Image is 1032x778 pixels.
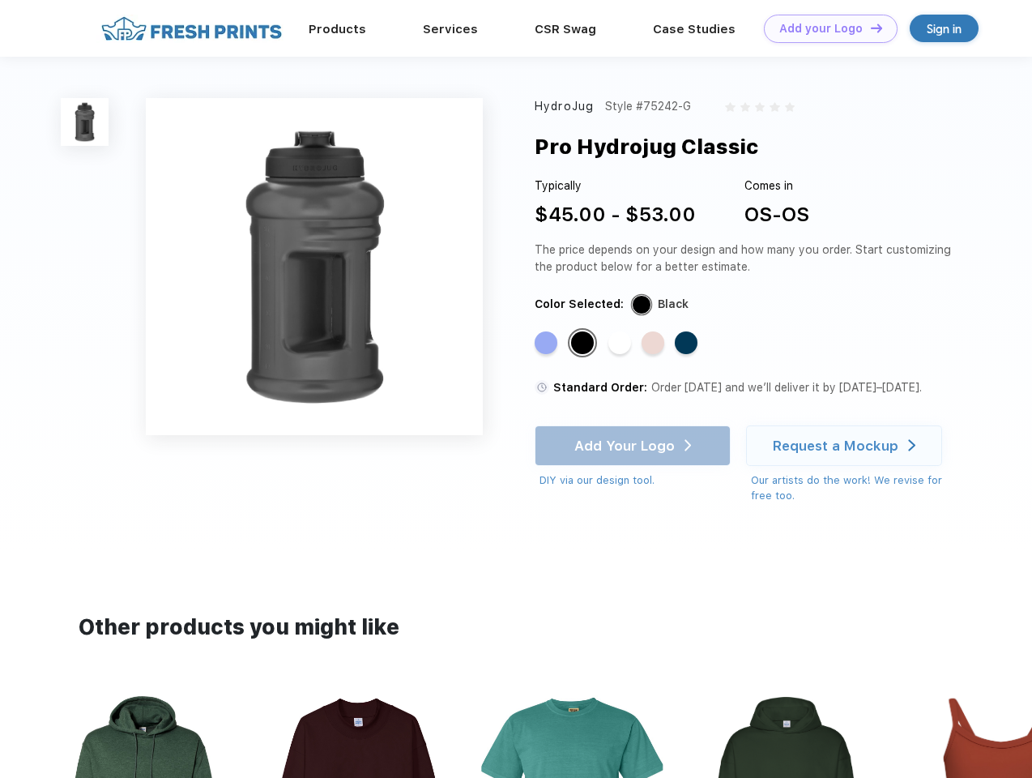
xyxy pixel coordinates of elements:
div: The price depends on your design and how many you order. Start customizing the product below for ... [535,242,957,276]
div: Request a Mockup [773,438,898,454]
img: gray_star.svg [770,102,779,112]
div: Black [658,296,689,313]
img: standard order [535,380,549,395]
img: DT [871,24,882,32]
img: gray_star.svg [755,102,765,112]
div: Pink Sand [642,331,664,354]
div: White [608,331,631,354]
div: Our artists do the work! We revise for free too. [751,472,957,504]
img: gray_star.svg [785,102,795,112]
div: Black [571,331,594,354]
div: Pro Hydrojug Classic [535,131,758,162]
div: Typically [535,177,696,194]
a: Products [309,22,366,36]
a: Sign in [910,15,979,42]
div: $45.00 - $53.00 [535,200,696,229]
div: Other products you might like [79,612,953,643]
span: Order [DATE] and we’ll deliver it by [DATE]–[DATE]. [651,381,922,394]
div: Sign in [927,19,962,38]
div: Navy [675,331,697,354]
img: gray_star.svg [725,102,735,112]
div: Hyper Blue [535,331,557,354]
div: HydroJug [535,98,594,115]
div: OS-OS [744,200,809,229]
div: Add your Logo [779,22,863,36]
img: func=resize&h=100 [61,98,109,146]
img: white arrow [908,439,915,451]
div: Style #75242-G [605,98,691,115]
img: gray_star.svg [740,102,750,112]
span: Standard Order: [553,381,647,394]
div: DIY via our design tool. [539,472,731,489]
div: Color Selected: [535,296,624,313]
img: func=resize&h=640 [146,98,483,435]
img: fo%20logo%202.webp [96,15,287,43]
div: Comes in [744,177,809,194]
